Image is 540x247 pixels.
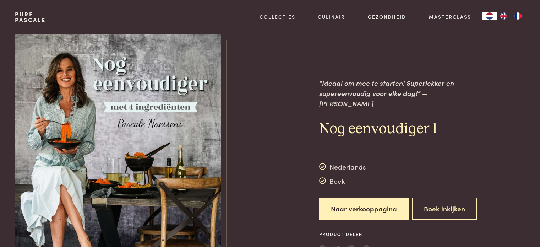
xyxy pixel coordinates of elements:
ul: Language list [497,12,525,20]
a: NL [482,12,497,20]
a: Masterclass [429,13,471,21]
aside: Language selected: Nederlands [482,12,525,20]
a: Culinair [318,13,345,21]
div: Language [482,12,497,20]
div: Boek [319,176,366,186]
a: FR [511,12,525,20]
a: Collecties [260,13,295,21]
a: PurePascale [15,11,46,23]
a: EN [497,12,511,20]
a: Naar verkooppagina [319,198,409,220]
button: Boek inkijken [412,198,477,220]
span: Product delen [319,231,370,237]
div: Nederlands [319,161,366,172]
h2: Nog eenvoudiger 1 [319,120,482,139]
p: “Ideaal om mee te starten! Superlekker en supereenvoudig voor elke dag!” — [PERSON_NAME] [319,78,482,108]
a: Gezondheid [368,13,406,21]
